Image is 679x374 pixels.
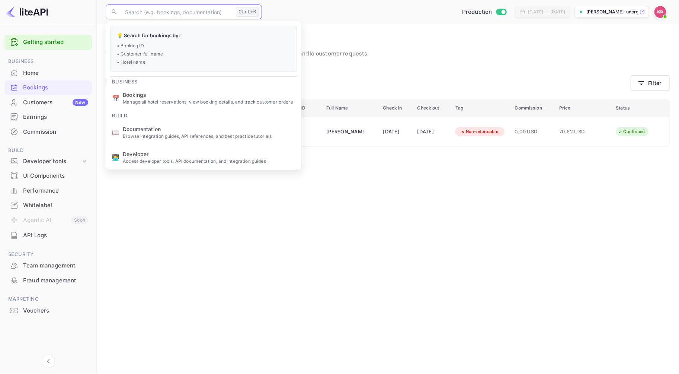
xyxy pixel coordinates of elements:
div: Home [23,69,88,77]
th: Full Name [322,99,378,117]
a: Bookings [4,80,92,94]
button: Collapse navigation [42,355,55,368]
div: Performance [23,187,88,195]
div: Whitelabel [23,201,88,210]
p: Manage all hotel reservations, view booking details, and track customer orders [123,99,296,105]
p: 📖 [112,128,119,137]
a: Commission [4,125,92,139]
p: 📅 [112,94,119,103]
div: Vouchers [23,307,88,315]
div: API Logs [23,231,88,240]
div: Team management [4,259,92,273]
div: Fraud management [23,276,88,285]
p: View and manage all hotel bookings, track reservation statuses, and handle customer requests. [106,50,670,58]
img: Kobus Roux [654,6,666,18]
a: Home [4,66,92,80]
a: Getting started [23,38,88,47]
th: Check in [379,99,413,117]
div: [DATE] [383,126,409,138]
div: Developer tools [23,157,81,166]
div: UI Components [23,172,88,180]
div: Commission [23,128,88,136]
div: Earnings [23,113,88,121]
div: API Logs [4,228,92,243]
p: Bookings [106,33,670,48]
div: Dante Johnson [326,126,363,138]
a: Performance [4,184,92,197]
button: Filter [631,75,670,91]
span: Bookings [123,91,296,99]
div: UI Components [4,169,92,183]
p: • Booking ID [117,42,291,49]
div: Getting started [4,35,92,50]
div: Ctrl+K [236,7,259,17]
p: • Hotel name [117,59,291,66]
p: 💡 Search for bookings by: [117,32,291,39]
p: Browse integration guides, API references, and best practice tutorials [123,133,296,140]
span: Documentation [123,125,296,133]
div: Developer tools [4,155,92,168]
a: Whitelabel [4,198,92,212]
div: Bookings [4,80,92,95]
div: Commission [4,125,92,139]
span: Build [106,108,134,120]
th: Status [612,99,670,117]
th: Tag [451,99,510,117]
div: CustomersNew [4,95,92,110]
span: Business [106,74,144,86]
a: Fraud management [4,273,92,287]
div: [DATE] [417,126,446,138]
div: Performance [4,184,92,198]
th: Check out [413,99,451,117]
span: 70.62 USD [559,128,596,136]
span: Security [4,250,92,259]
div: account-settings tabs [106,75,631,88]
span: Business [4,57,92,66]
span: 0.00 USD [515,128,551,136]
table: booking table [106,99,670,146]
div: [DATE] — [DATE] [528,9,566,15]
div: New [73,99,88,106]
input: Search (e.g. bookings, documentation) [121,4,233,19]
div: Non-refundable [455,127,503,136]
th: Price [555,99,611,117]
div: Vouchers [4,304,92,318]
a: UI Components [4,169,92,183]
img: LiteAPI logo [6,6,48,18]
div: Switch to Sandbox mode [459,8,509,16]
th: Commission [510,99,555,117]
a: Vouchers [4,304,92,317]
div: Fraud management [4,273,92,288]
span: Build [4,146,92,155]
span: Developer [123,150,296,158]
a: Earnings [4,110,92,124]
div: Bookings [23,83,88,92]
p: • Customer full name [117,51,291,57]
p: Access developer tools, API documentation, and integration guides [123,158,296,165]
div: Customers [23,98,88,107]
p: [PERSON_NAME]-unbrg.[PERSON_NAME]... [586,9,638,15]
a: CustomersNew [4,95,92,109]
a: API Logs [4,228,92,242]
div: Team management [23,262,88,270]
p: 👨‍💻 [112,153,119,162]
span: Marketing [4,295,92,303]
a: Team management [4,259,92,272]
span: Production [462,8,492,16]
div: Confirmed [613,127,650,136]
